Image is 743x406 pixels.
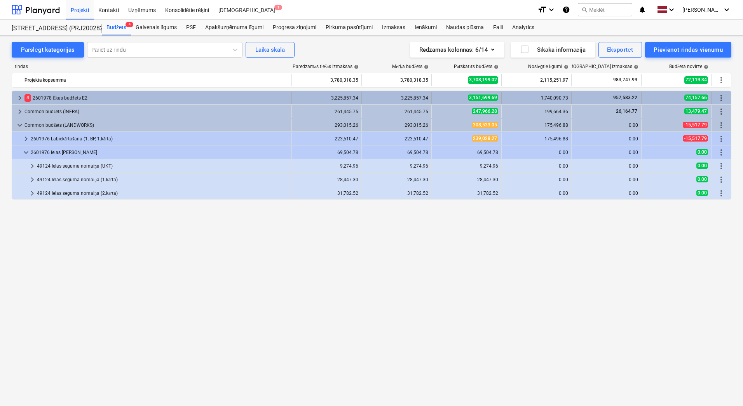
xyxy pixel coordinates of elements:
[654,45,723,55] div: Pievienot rindas vienumu
[505,109,568,114] div: 199,664.36
[12,64,292,70] div: rindas
[508,20,539,35] a: Analytics
[24,74,288,86] div: Projekta kopsumma
[365,163,428,169] div: 9,274.96
[28,161,37,171] span: keyboard_arrow_right
[293,64,359,70] div: Paredzamās tiešās izmaksas
[365,177,428,182] div: 28,447.30
[24,94,31,101] span: 4
[696,176,708,182] span: 0.00
[246,42,295,58] button: Laika skala
[528,64,569,70] div: Noslēgtie līgumi
[295,122,358,128] div: 293,015.26
[435,177,498,182] div: 28,447.30
[365,122,428,128] div: 293,015.26
[575,163,638,169] div: 0.00
[575,136,638,142] div: 0.00
[365,95,428,101] div: 3,225,857.34
[37,173,288,186] div: 49124 Ielas seguma nomaiņa (1.kārta)
[468,76,498,84] span: 3,708,199.02
[537,5,547,14] i: format_size
[435,191,498,196] div: 31,782.52
[295,74,358,86] div: 3,780,318.35
[295,177,358,182] div: 28,447.30
[12,42,84,58] button: Pārslēgt kategorijas
[684,76,708,84] span: 72,119.34
[722,5,731,14] i: keyboard_arrow_down
[295,191,358,196] div: 31,782.52
[21,148,31,157] span: keyboard_arrow_down
[575,150,638,155] div: 0.00
[31,146,288,159] div: 2601976 Ielas [PERSON_NAME]
[255,45,285,55] div: Laika skala
[15,93,24,103] span: keyboard_arrow_right
[505,150,568,155] div: 0.00
[505,136,568,142] div: 175,496.88
[612,77,638,83] span: 983,747.99
[102,20,131,35] a: Budžets4
[704,369,743,406] div: Chat Widget
[717,75,726,85] span: Vairāk darbību
[581,7,588,13] span: search
[612,95,638,100] span: 957,583.22
[131,20,181,35] a: Galvenais līgums
[454,64,499,70] div: Pārskatīts budžets
[717,161,726,171] span: Vairāk darbību
[365,136,428,142] div: 223,510.47
[435,150,498,155] div: 69,504.78
[274,5,282,10] span: 1
[505,191,568,196] div: 0.00
[717,134,726,143] span: Vairāk darbību
[717,121,726,130] span: Vairāk darbību
[511,42,595,58] button: Sīkāka informācija
[201,20,268,35] a: Apakšuzņēmuma līgumi
[12,24,92,33] div: [STREET_ADDRESS] (PRJ2002826) 2601978
[268,20,321,35] a: Progresa ziņojumi
[321,20,377,35] a: Pirkuma pasūtījumi
[410,20,441,35] a: Ienākumi
[352,65,359,69] span: help
[15,121,24,130] span: keyboard_arrow_down
[505,95,568,101] div: 1,740,090.73
[472,135,498,142] span: 239,028.27
[696,149,708,155] span: 0.00
[472,108,498,114] span: 247,966.28
[419,45,495,55] div: Redzamas kolonnas : 6/14
[392,64,429,70] div: Mērķa budžets
[696,163,708,169] span: 0.00
[28,189,37,198] span: keyboard_arrow_right
[435,163,498,169] div: 9,274.96
[295,95,358,101] div: 3,225,857.34
[682,7,721,13] span: [PERSON_NAME]
[21,45,75,55] div: Pārslēgt kategorijas
[505,74,568,86] div: 2,115,251.97
[615,108,638,114] span: 26,164.77
[520,45,586,55] div: Sīkāka informācija
[295,150,358,155] div: 69,504.78
[295,163,358,169] div: 9,274.96
[717,148,726,157] span: Vairāk darbību
[717,107,726,116] span: Vairāk darbību
[295,109,358,114] div: 261,445.75
[24,105,288,118] div: Common budžets (INFRA)
[575,191,638,196] div: 0.00
[717,93,726,103] span: Vairāk darbību
[21,134,31,143] span: keyboard_arrow_right
[696,190,708,196] span: 0.00
[505,177,568,182] div: 0.00
[365,109,428,114] div: 261,445.75
[37,160,288,172] div: 49124 Ielas seguma nomaiņa (UKT)
[28,175,37,184] span: keyboard_arrow_right
[684,108,708,114] span: 13,479.47
[562,5,570,14] i: Zināšanu pamats
[638,5,646,14] i: notifications
[24,92,288,104] div: 2601978 Ēkas budžets E2
[702,65,708,69] span: help
[562,64,638,70] div: [DEMOGRAPHIC_DATA] izmaksas
[684,94,708,101] span: 74,157.66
